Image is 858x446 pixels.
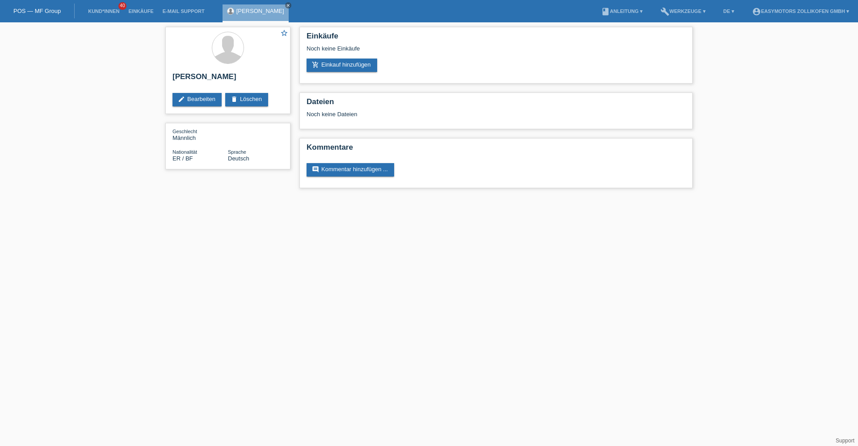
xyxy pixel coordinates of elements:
[601,7,610,16] i: book
[307,59,377,72] a: add_shopping_cartEinkauf hinzufügen
[228,155,249,162] span: Deutsch
[172,155,193,162] span: Eritrea / BF / 03.03.2010
[660,7,669,16] i: build
[84,8,124,14] a: Kund*innen
[231,96,238,103] i: delete
[312,166,319,173] i: comment
[158,8,209,14] a: E-Mail Support
[172,129,197,134] span: Geschlecht
[312,61,319,68] i: add_shopping_cart
[285,2,291,8] a: close
[280,29,288,37] i: star_border
[307,163,394,177] a: commentKommentar hinzufügen ...
[307,45,686,59] div: Noch keine Einkäufe
[307,32,686,45] h2: Einkäufe
[172,72,283,86] h2: [PERSON_NAME]
[307,97,686,111] h2: Dateien
[719,8,739,14] a: DE ▾
[836,438,854,444] a: Support
[280,29,288,38] a: star_border
[178,96,185,103] i: edit
[172,93,222,106] a: editBearbeiten
[752,7,761,16] i: account_circle
[228,149,246,155] span: Sprache
[13,8,61,14] a: POS — MF Group
[307,111,580,118] div: Noch keine Dateien
[748,8,854,14] a: account_circleEasymotors Zollikofen GmbH ▾
[225,93,268,106] a: deleteLöschen
[172,128,228,141] div: Männlich
[286,3,290,8] i: close
[124,8,158,14] a: Einkäufe
[597,8,647,14] a: bookAnleitung ▾
[118,2,126,10] span: 40
[172,149,197,155] span: Nationalität
[236,8,284,14] a: [PERSON_NAME]
[656,8,710,14] a: buildWerkzeuge ▾
[307,143,686,156] h2: Kommentare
